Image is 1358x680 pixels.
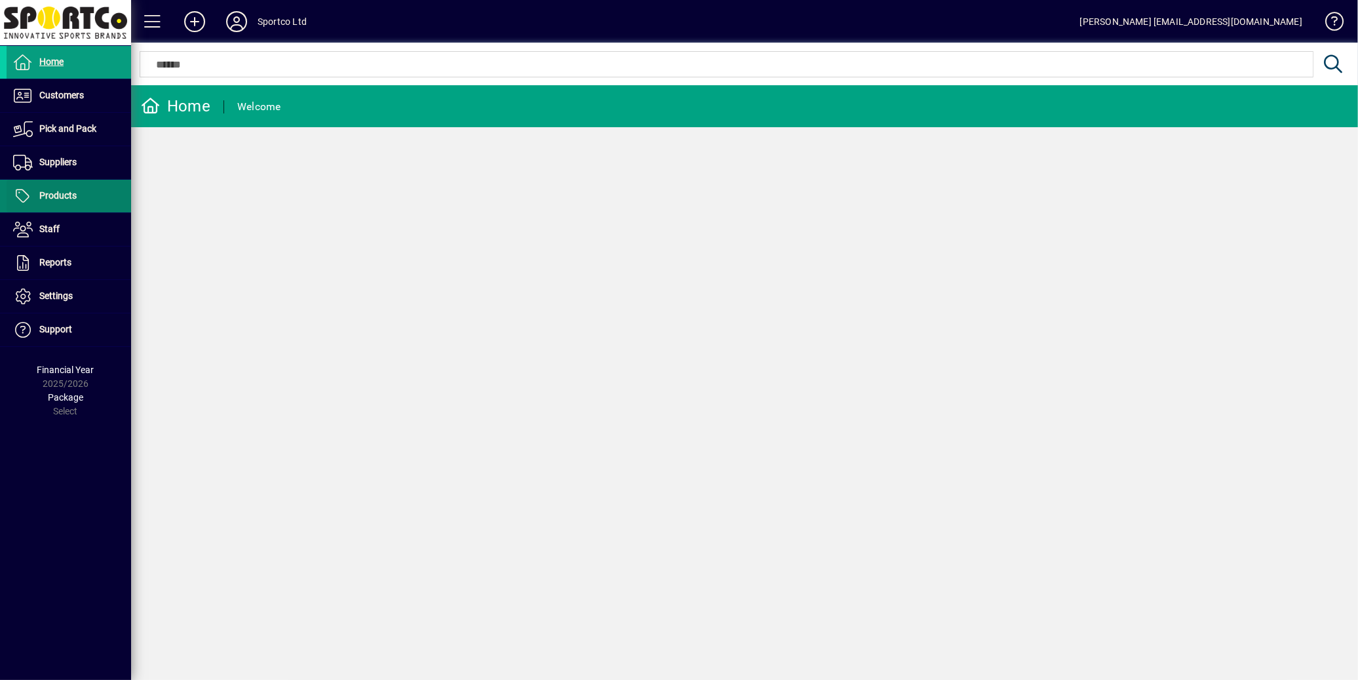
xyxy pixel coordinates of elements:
[258,11,307,32] div: Sportco Ltd
[7,180,131,212] a: Products
[39,257,71,268] span: Reports
[1315,3,1342,45] a: Knowledge Base
[7,79,131,112] a: Customers
[48,392,83,403] span: Package
[39,190,77,201] span: Products
[141,96,210,117] div: Home
[37,365,94,375] span: Financial Year
[7,213,131,246] a: Staff
[39,123,96,134] span: Pick and Pack
[39,56,64,67] span: Home
[7,313,131,346] a: Support
[237,96,281,117] div: Welcome
[39,290,73,301] span: Settings
[39,90,84,100] span: Customers
[39,157,77,167] span: Suppliers
[7,247,131,279] a: Reports
[7,113,131,146] a: Pick and Pack
[174,10,216,33] button: Add
[39,224,60,234] span: Staff
[39,324,72,334] span: Support
[7,146,131,179] a: Suppliers
[1080,11,1302,32] div: [PERSON_NAME] [EMAIL_ADDRESS][DOMAIN_NAME]
[216,10,258,33] button: Profile
[7,280,131,313] a: Settings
